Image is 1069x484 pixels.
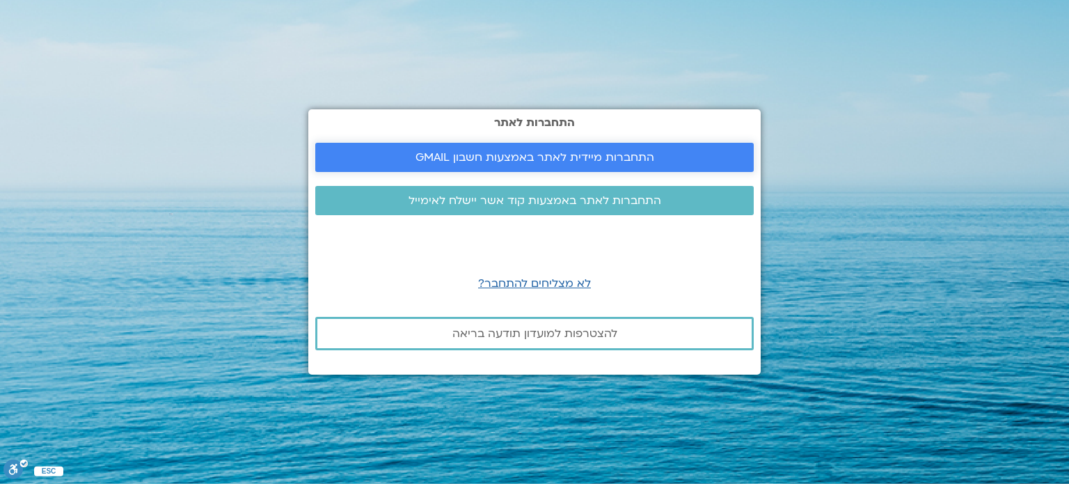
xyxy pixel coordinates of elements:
[315,317,754,350] a: להצטרפות למועדון תודעה בריאה
[409,194,661,207] span: התחברות לאתר באמצעות קוד אשר יישלח לאימייל
[478,276,591,291] a: לא מצליחים להתחבר?
[452,327,617,340] span: להצטרפות למועדון תודעה בריאה
[315,186,754,215] a: התחברות לאתר באמצעות קוד אשר יישלח לאימייל
[415,151,654,164] span: התחברות מיידית לאתר באמצעות חשבון GMAIL
[315,143,754,172] a: התחברות מיידית לאתר באמצעות חשבון GMAIL
[315,116,754,129] h2: התחברות לאתר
